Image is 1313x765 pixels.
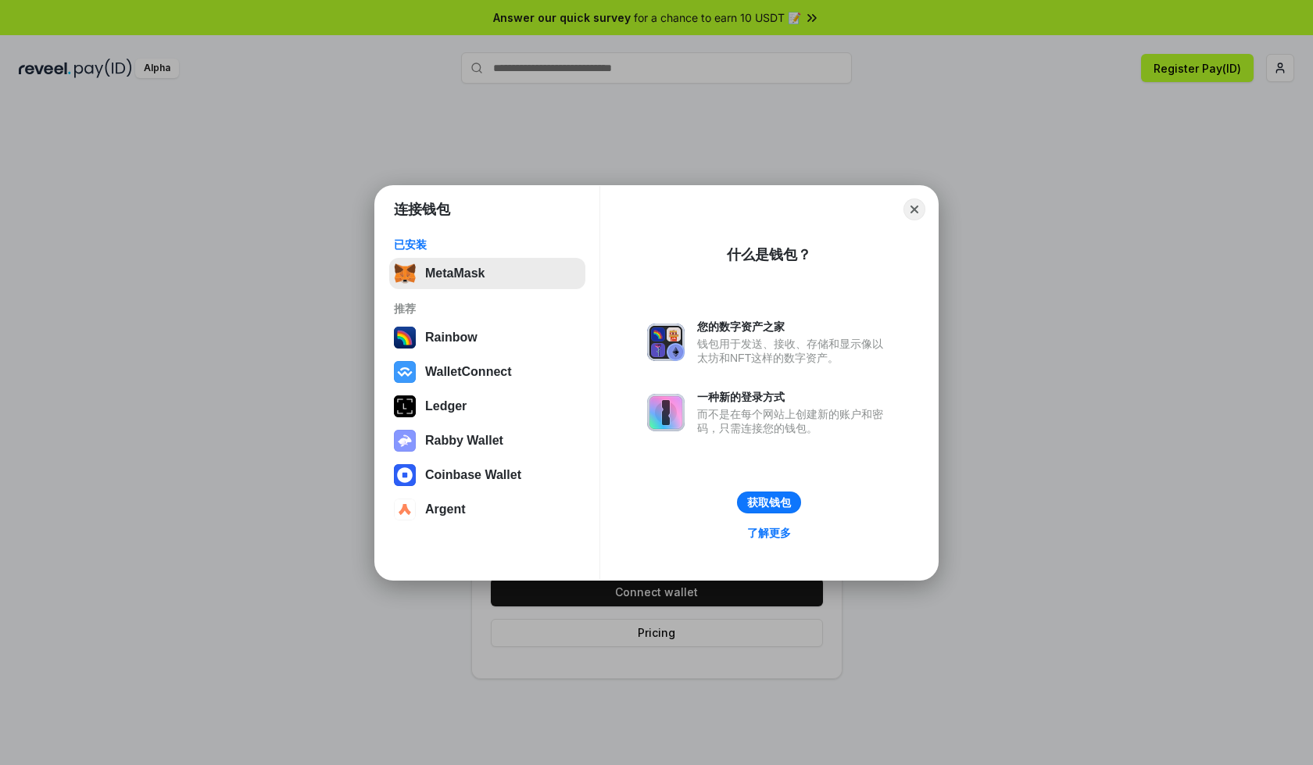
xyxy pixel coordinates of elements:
[425,502,466,517] div: Argent
[389,459,585,491] button: Coinbase Wallet
[394,327,416,349] img: svg+xml,%3Csvg%20width%3D%22120%22%20height%3D%22120%22%20viewBox%3D%220%200%20120%20120%22%20fil...
[394,263,416,284] img: svg+xml,%3Csvg%20fill%3D%22none%22%20height%3D%2233%22%20viewBox%3D%220%200%2035%2033%22%20width%...
[425,331,478,345] div: Rainbow
[697,320,891,334] div: 您的数字资产之家
[697,407,891,435] div: 而不是在每个网站上创建新的账户和密码，只需连接您的钱包。
[389,356,585,388] button: WalletConnect
[425,468,521,482] div: Coinbase Wallet
[389,494,585,525] button: Argent
[747,526,791,540] div: 了解更多
[425,399,467,413] div: Ledger
[394,361,416,383] img: svg+xml,%3Csvg%20width%3D%2228%22%20height%3D%2228%22%20viewBox%3D%220%200%2028%2028%22%20fill%3D...
[394,430,416,452] img: svg+xml,%3Csvg%20xmlns%3D%22http%3A%2F%2Fwww.w3.org%2F2000%2Fsvg%22%20fill%3D%22none%22%20viewBox...
[394,200,450,219] h1: 连接钱包
[389,258,585,289] button: MetaMask
[389,322,585,353] button: Rainbow
[394,499,416,520] img: svg+xml,%3Csvg%20width%3D%2228%22%20height%3D%2228%22%20viewBox%3D%220%200%2028%2028%22%20fill%3D...
[738,523,800,543] a: 了解更多
[425,266,485,281] div: MetaMask
[647,324,685,361] img: svg+xml,%3Csvg%20xmlns%3D%22http%3A%2F%2Fwww.w3.org%2F2000%2Fsvg%22%20fill%3D%22none%22%20viewBox...
[394,395,416,417] img: svg+xml,%3Csvg%20xmlns%3D%22http%3A%2F%2Fwww.w3.org%2F2000%2Fsvg%22%20width%3D%2228%22%20height%3...
[425,365,512,379] div: WalletConnect
[394,238,581,252] div: 已安装
[389,391,585,422] button: Ledger
[394,464,416,486] img: svg+xml,%3Csvg%20width%3D%2228%22%20height%3D%2228%22%20viewBox%3D%220%200%2028%2028%22%20fill%3D...
[697,390,891,404] div: 一种新的登录方式
[903,198,925,220] button: Close
[747,495,791,509] div: 获取钱包
[737,492,801,513] button: 获取钱包
[394,302,581,316] div: 推荐
[727,245,811,264] div: 什么是钱包？
[697,337,891,365] div: 钱包用于发送、接收、存储和显示像以太坊和NFT这样的数字资产。
[425,434,503,448] div: Rabby Wallet
[389,425,585,456] button: Rabby Wallet
[647,394,685,431] img: svg+xml,%3Csvg%20xmlns%3D%22http%3A%2F%2Fwww.w3.org%2F2000%2Fsvg%22%20fill%3D%22none%22%20viewBox...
